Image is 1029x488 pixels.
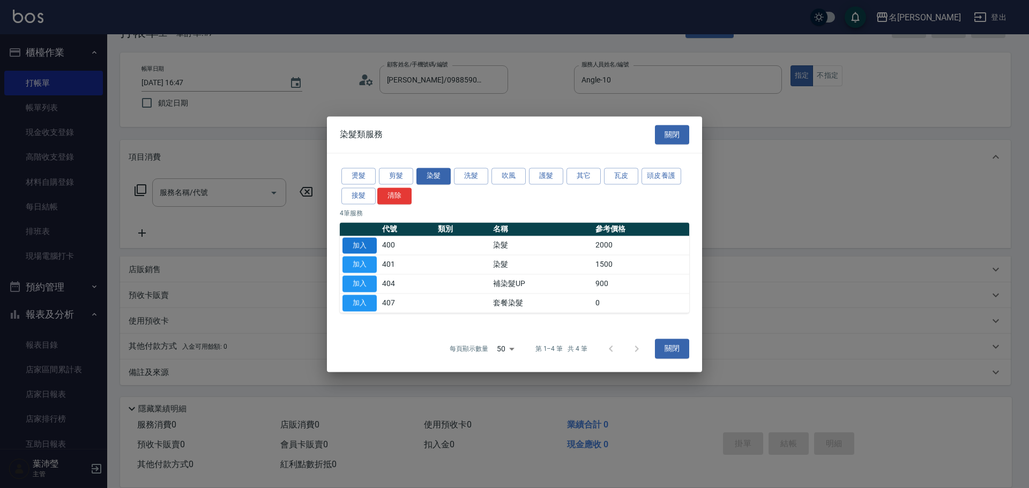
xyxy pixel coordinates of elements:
td: 400 [379,236,435,255]
button: 接髮 [341,187,376,204]
button: 加入 [342,257,377,273]
td: 900 [593,274,689,294]
p: 4 筆服務 [340,208,689,218]
td: 套餐染髮 [490,294,593,313]
td: 補染髮UP [490,274,593,294]
button: 加入 [342,275,377,292]
button: 燙髮 [341,168,376,184]
td: 401 [379,255,435,274]
button: 護髮 [529,168,563,184]
th: 類別 [435,222,491,236]
th: 參考價格 [593,222,689,236]
div: 50 [493,334,518,363]
td: 染髮 [490,255,593,274]
td: 404 [379,274,435,294]
button: 頭皮養護 [642,168,681,184]
td: 1500 [593,255,689,274]
p: 第 1–4 筆 共 4 筆 [535,344,587,354]
button: 清除 [377,187,412,204]
td: 染髮 [490,236,593,255]
button: 關閉 [655,125,689,145]
button: 剪髮 [379,168,413,184]
button: 加入 [342,295,377,311]
td: 2000 [593,236,689,255]
button: 吹風 [491,168,526,184]
button: 染髮 [416,168,451,184]
span: 染髮類服務 [340,129,383,140]
button: 關閉 [655,339,689,359]
button: 其它 [566,168,601,184]
button: 加入 [342,237,377,254]
td: 0 [593,294,689,313]
th: 名稱 [490,222,593,236]
th: 代號 [379,222,435,236]
p: 每頁顯示數量 [450,344,488,354]
button: 洗髮 [454,168,488,184]
button: 瓦皮 [604,168,638,184]
td: 407 [379,294,435,313]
